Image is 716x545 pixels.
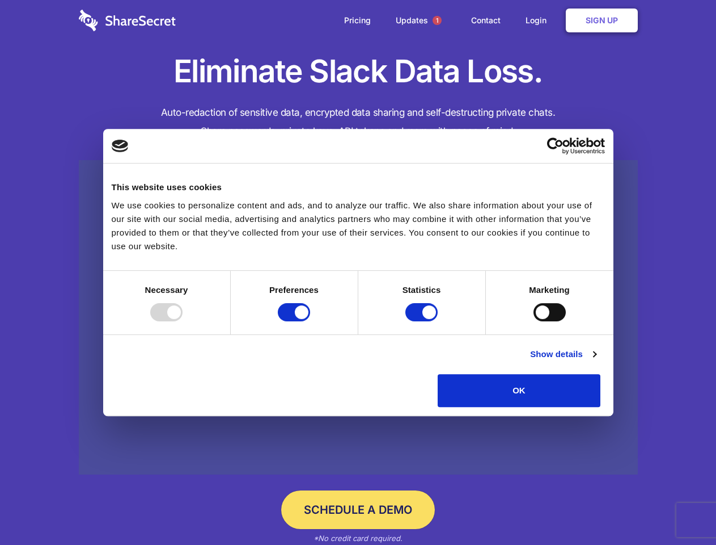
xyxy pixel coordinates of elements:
strong: Marketing [529,285,570,295]
strong: Statistics [403,285,441,295]
img: logo-wordmark-white-trans-d4663122ce5f474addd5e946df7df03e33cb6a1c49d2221995e7729f52c070b2.svg [79,10,176,31]
a: Contact [460,3,512,38]
a: Schedule a Demo [281,491,435,529]
h1: Eliminate Slack Data Loss. [79,51,638,92]
a: Pricing [333,3,382,38]
span: 1 [433,16,442,25]
a: Show details [530,347,596,361]
img: logo [112,140,129,152]
div: This website uses cookies [112,181,605,194]
strong: Preferences [269,285,319,295]
em: *No credit card required. [313,534,403,543]
a: Login [514,3,564,38]
h4: Auto-redaction of sensitive data, encrypted data sharing and self-destructing private chats. Shar... [79,103,638,141]
a: Wistia video thumbnail [79,160,638,475]
a: Sign Up [566,9,638,32]
button: OK [438,374,600,407]
a: Usercentrics Cookiebot - opens in a new window [506,137,605,154]
strong: Necessary [145,285,188,295]
div: We use cookies to personalize content and ads, and to analyze our traffic. We also share informat... [112,199,605,253]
